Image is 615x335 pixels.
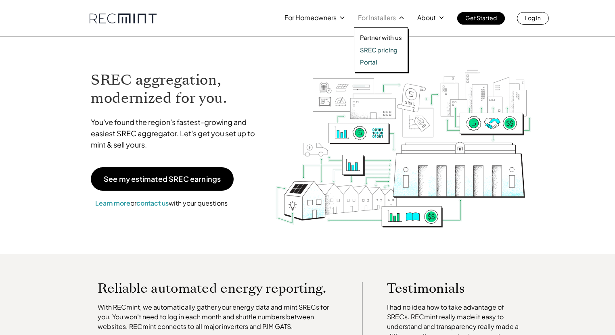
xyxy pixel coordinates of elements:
[360,58,377,66] p: Portal
[91,71,263,107] h1: SREC aggregation, modernized for you.
[457,12,505,25] a: Get Started
[517,12,549,25] a: Log In
[136,199,169,207] a: contact us
[358,12,396,23] p: For Installers
[465,12,497,23] p: Get Started
[360,58,402,66] a: Portal
[360,46,397,54] p: SREC pricing
[91,198,232,208] p: or with your questions
[95,199,130,207] a: Learn more
[284,12,337,23] p: For Homeowners
[98,282,338,294] p: Reliable automated energy reporting.
[525,12,541,23] p: Log In
[360,46,402,54] a: SREC pricing
[91,167,234,191] a: See my estimated SREC earnings
[98,302,338,331] p: With RECmint, we automatically gather your energy data and mint SRECs for you. You won't need to ...
[387,282,507,294] p: Testimonials
[360,33,402,42] a: Partner with us
[104,175,221,183] p: See my estimated SREC earnings
[275,49,532,230] img: RECmint value cycle
[91,117,263,150] p: You've found the region's fastest-growing and easiest SREC aggregator. Let's get you set up to mi...
[417,12,436,23] p: About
